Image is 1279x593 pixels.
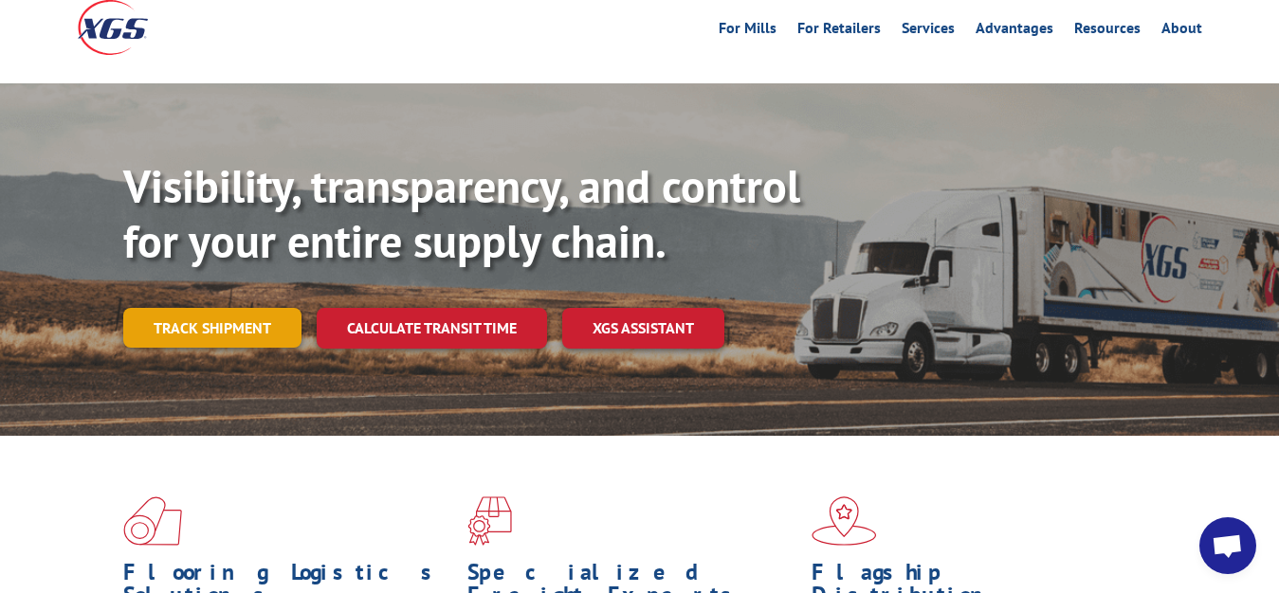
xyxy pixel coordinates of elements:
[467,496,512,546] img: xgs-icon-focused-on-flooring-red
[123,308,301,348] a: Track shipment
[123,156,800,270] b: Visibility, transparency, and control for your entire supply chain.
[1161,21,1202,42] a: About
[1074,21,1141,42] a: Resources
[123,496,182,546] img: xgs-icon-total-supply-chain-intelligence-red
[317,308,547,349] a: Calculate transit time
[562,308,724,349] a: XGS ASSISTANT
[812,496,877,546] img: xgs-icon-flagship-distribution-model-red
[1199,517,1256,574] div: Open chat
[976,21,1053,42] a: Advantages
[902,21,955,42] a: Services
[719,21,777,42] a: For Mills
[797,21,881,42] a: For Retailers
